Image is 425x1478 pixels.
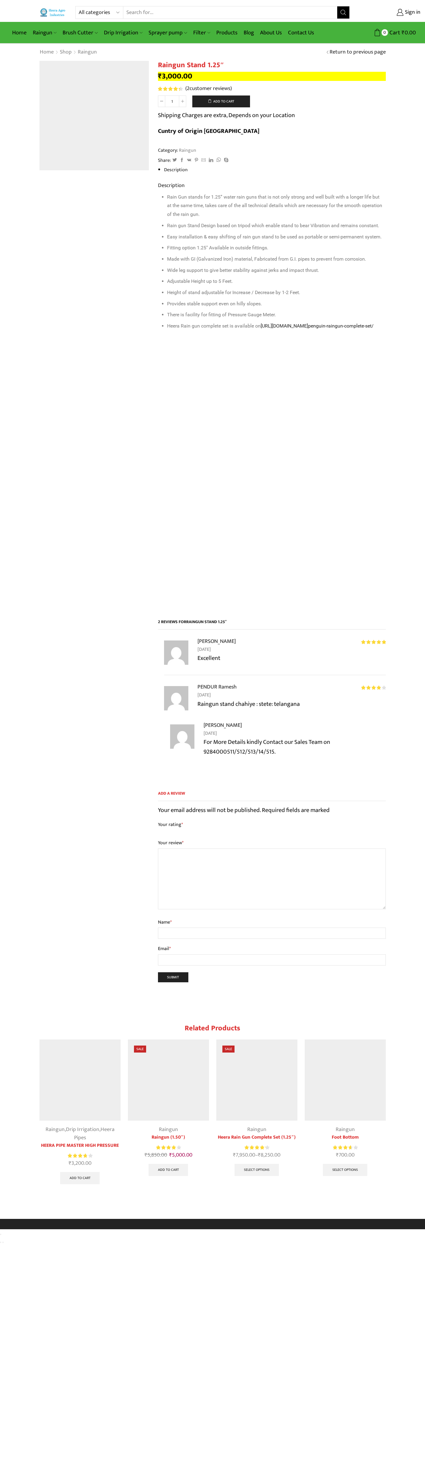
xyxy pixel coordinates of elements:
[74,1125,115,1142] a: Heera Pipes
[285,26,317,40] a: Contact Us
[186,618,227,625] span: Raingun Stand 1.25″
[204,721,242,730] strong: [PERSON_NAME]
[305,1039,386,1121] img: Foot Bottom
[356,27,416,38] a: 0 Cart ₹0.00
[167,221,383,230] li: Rain gun Stand Design based on tripod which enable stand to bear Vibration and remains constant.
[258,1150,280,1160] bdi: 8,250.00
[261,323,374,329] a: [URL][DOMAIN_NAME]penguin-raingun-complete-set/
[39,1142,121,1149] a: HEERA PIPE MASTER HIGH PRESSURE
[197,637,236,646] strong: [PERSON_NAME]
[169,1150,192,1160] bdi: 5,000.00
[190,26,213,40] a: Filter
[39,61,149,170] img: Raingun Stand1
[333,1144,351,1151] span: Rated out of 5
[167,300,383,308] li: Provides stable support even on hilly slopes.
[167,255,383,264] li: Made with GI (Galvanized Iron) material, Fabricated from G.I. pipes to prevent from corrosion.
[158,87,180,91] span: Rated out of 5 based on customer ratings
[197,646,386,654] time: [DATE]
[158,790,386,801] span: Add a review
[158,87,184,91] span: 2
[158,945,386,953] label: Email
[402,28,405,37] span: ₹
[128,1134,209,1141] a: Raingun (1.50″)
[403,9,420,16] span: Sign in
[39,48,97,56] nav: Breadcrumb
[128,1039,209,1121] img: Heera Raingun 1.50
[361,685,386,690] div: Rated 4 out of 5
[241,26,257,40] a: Blog
[167,244,383,252] li: Fitting option 1.25″ Available in outside fittings.
[185,85,232,93] a: (2customer reviews)
[388,29,400,37] span: Cart
[149,1164,188,1176] a: Add to cart: “Raingun (1.50")”
[158,918,386,926] label: Name
[39,1126,121,1142] div: , ,
[222,1046,235,1053] span: Sale
[336,1125,355,1134] a: Raingun
[69,1159,91,1168] bdi: 3,200.00
[156,1144,176,1151] span: Rated out of 5
[158,157,171,164] span: Share:
[245,1144,269,1151] div: Rated 4.38 out of 5
[167,288,383,297] li: Height of stand adjustable for Increase / Decrease by 1-2 Feet.
[158,70,162,82] span: ₹
[39,48,54,56] a: Home
[68,1153,92,1159] div: Rated 3.86 out of 5
[257,26,285,40] a: About Us
[158,805,330,815] span: Your email address will not be published. Required fields are marked
[134,1046,146,1053] span: Sale
[158,126,259,136] b: Cuntry of Origin [GEOGRAPHIC_DATA]
[60,48,72,56] a: Shop
[333,1144,358,1151] div: Rated 3.75 out of 5
[187,84,190,93] span: 2
[247,1125,266,1134] a: Raingun
[336,1150,355,1160] bdi: 700.00
[165,95,179,107] input: Product quantity
[158,61,386,70] h1: Raingun Stand 1.25″
[146,26,190,40] a: Sprayer pump
[30,26,60,40] a: Raingun
[336,1150,339,1160] span: ₹
[197,653,386,663] p: Excellent
[164,166,188,174] a: Description
[245,1144,266,1151] span: Rated out of 5
[158,839,386,847] label: Your review
[167,322,383,331] li: Heera Rain gun complete set is available on
[382,29,388,36] span: 0
[197,691,386,699] time: [DATE]
[330,48,386,56] a: Return to previous page
[158,110,295,120] p: Shipping Charges are extra, Depends on your Location
[158,619,386,630] h2: 2 reviews for
[169,1150,172,1160] span: ₹
[167,311,383,319] li: There is facility for fitting of Pressure Gauge Meter.
[167,266,383,275] li: Wide leg support to give better stability against jerks and impact thrust.
[216,1134,297,1141] a: Heera Rain Gun Complete Set (1.25″)
[204,730,386,737] time: [DATE]
[60,1172,100,1184] a: Add to cart: “HEERA PIPE MASTER HIGH PRESSURE”
[235,1164,279,1176] a: Select options for “Heera Rain Gun Complete Set (1.25")”
[167,193,383,219] li: Rain Gun stands for 1.25” water rain guns that is not only strong and well built with a longer li...
[361,685,381,690] span: Rated out of 5
[216,1039,297,1121] img: Heera Rain Gun Complete Set
[197,682,237,691] strong: PENDUR Ramesh
[167,277,383,286] li: Adjustable Height up to 5 Feet.
[204,737,386,757] p: For More Details kindly Contact our Sales Team on 9284000511/512/513/14/515.
[213,26,241,40] a: Products
[77,48,97,56] a: Raingun
[361,640,386,644] div: Rated 5 out of 5
[145,1150,147,1160] span: ₹
[216,1151,297,1159] span: –
[69,1159,71,1168] span: ₹
[159,1125,178,1134] a: Raingun
[323,1164,367,1176] a: Select options for “Foot Bottom”
[185,1022,240,1034] span: Related products
[305,1134,386,1141] a: Foot Bottom
[39,1039,121,1121] img: Heera Flex Pipe
[402,28,416,37] bdi: 0.00
[158,181,185,190] a: Description
[66,1125,99,1134] a: Drip Irrigation
[156,1144,181,1151] div: Rated 4.00 out of 5
[158,972,189,982] input: Submit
